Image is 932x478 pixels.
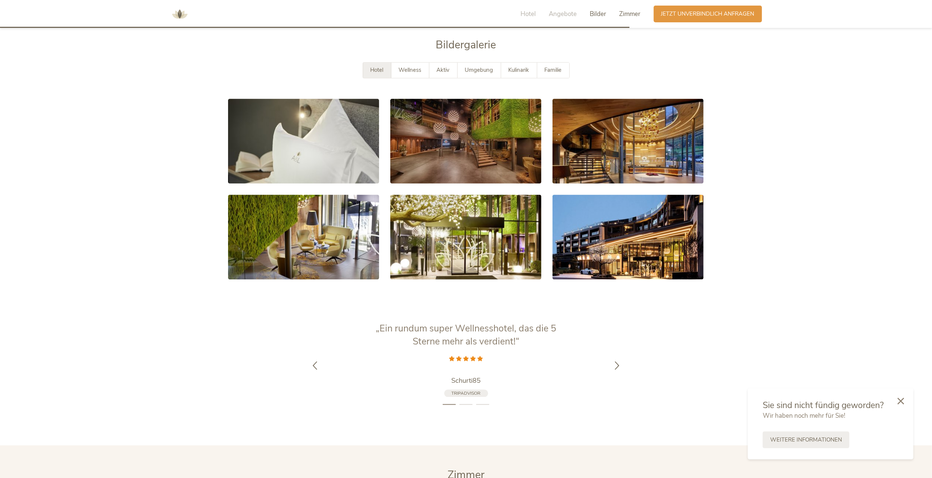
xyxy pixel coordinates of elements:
span: Kulinarik [509,66,529,74]
span: Wir haben noch mehr für Sie! [763,411,845,420]
a: Tripadvisor [444,389,488,397]
span: Schurti85 [451,376,481,385]
a: Schurti85 [373,376,559,385]
span: Bilder [590,10,606,18]
span: Jetzt unverbindlich anfragen [661,10,755,18]
span: Bildergalerie [436,38,496,52]
span: Sie sind nicht fündig geworden? [763,400,884,411]
a: AMONTI & LUNARIS Wellnessresort [169,11,191,16]
span: Zimmer [619,10,641,18]
span: Aktiv [437,66,450,74]
span: Hotel [521,10,536,18]
span: Wellness [399,66,422,74]
span: „Ein rundum super Wellnesshotel, das die 5 Sterne mehr als verdient!“ [376,322,556,348]
a: Weitere Informationen [763,432,849,448]
span: Weitere Informationen [770,436,842,444]
span: Familie [545,66,562,74]
span: Umgebung [465,66,493,74]
span: Hotel [371,66,384,74]
span: Tripadvisor [452,390,481,396]
img: AMONTI & LUNARIS Wellnessresort [169,3,191,25]
span: Angebote [549,10,577,18]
